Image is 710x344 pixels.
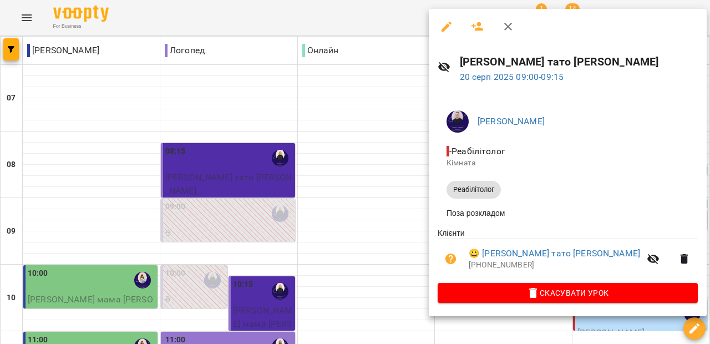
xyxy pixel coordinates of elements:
ul: Клієнти [438,227,698,283]
li: Поза розкладом [438,203,698,223]
h6: [PERSON_NAME] тато [PERSON_NAME] [460,53,698,70]
p: Кімната [447,158,689,169]
button: Візит ще не сплачено. Додати оплату? [438,246,464,272]
a: 20 серп 2025 09:00-09:15 [460,72,564,82]
span: - Реабілітолог [447,146,508,156]
a: 😀 [PERSON_NAME] тато [PERSON_NAME] [469,247,640,260]
a: [PERSON_NAME] [478,116,545,127]
span: Реабілітолог [447,185,501,195]
span: Скасувати Урок [447,286,689,300]
button: Скасувати Урок [438,283,698,303]
img: 5dd6b2c26b5001a2a5a02b8ae75cbbce.jpeg [447,110,469,133]
p: [PHONE_NUMBER] [469,260,640,271]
